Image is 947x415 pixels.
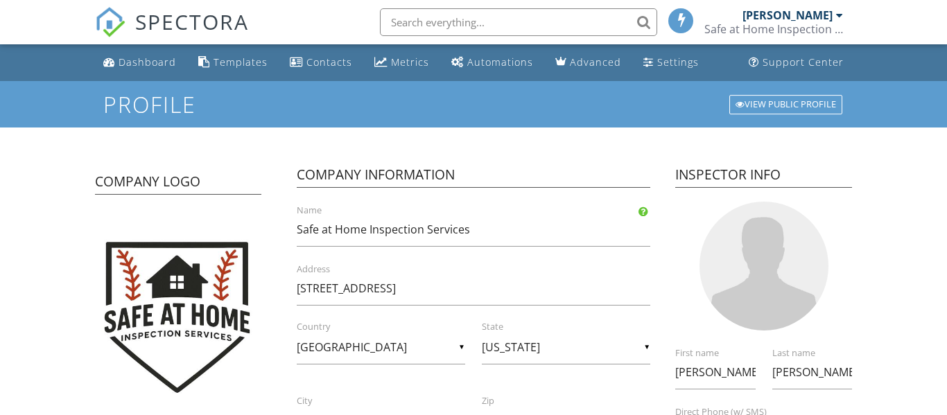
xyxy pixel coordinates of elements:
[95,7,125,37] img: The Best Home Inspection Software - Spectora
[742,8,833,22] div: [PERSON_NAME]
[135,7,249,36] span: SPECTORA
[95,19,249,48] a: SPECTORA
[482,321,667,333] label: State
[570,55,621,69] div: Advanced
[657,55,699,69] div: Settings
[728,94,844,116] a: View Public Profile
[550,50,627,76] a: Advanced
[306,55,352,69] div: Contacts
[193,50,273,76] a: Templates
[763,55,844,69] div: Support Center
[369,50,435,76] a: Metrics
[297,166,650,188] h4: Company Information
[675,347,772,360] label: First name
[95,209,261,401] img: Screenshot_20250730_095820_Chrome.jpg
[380,8,657,36] input: Search everything...
[729,95,842,114] div: View Public Profile
[704,22,843,36] div: Safe at Home Inspection Services
[95,173,261,195] h4: Company Logo
[467,55,533,69] div: Automations
[297,321,482,333] label: Country
[391,55,429,69] div: Metrics
[98,50,182,76] a: Dashboard
[638,50,704,76] a: Settings
[119,55,176,69] div: Dashboard
[743,50,849,76] a: Support Center
[214,55,268,69] div: Templates
[772,347,869,360] label: Last name
[446,50,539,76] a: Automations (Basic)
[103,92,843,116] h1: Profile
[675,166,852,188] h4: Inspector Info
[284,50,358,76] a: Contacts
